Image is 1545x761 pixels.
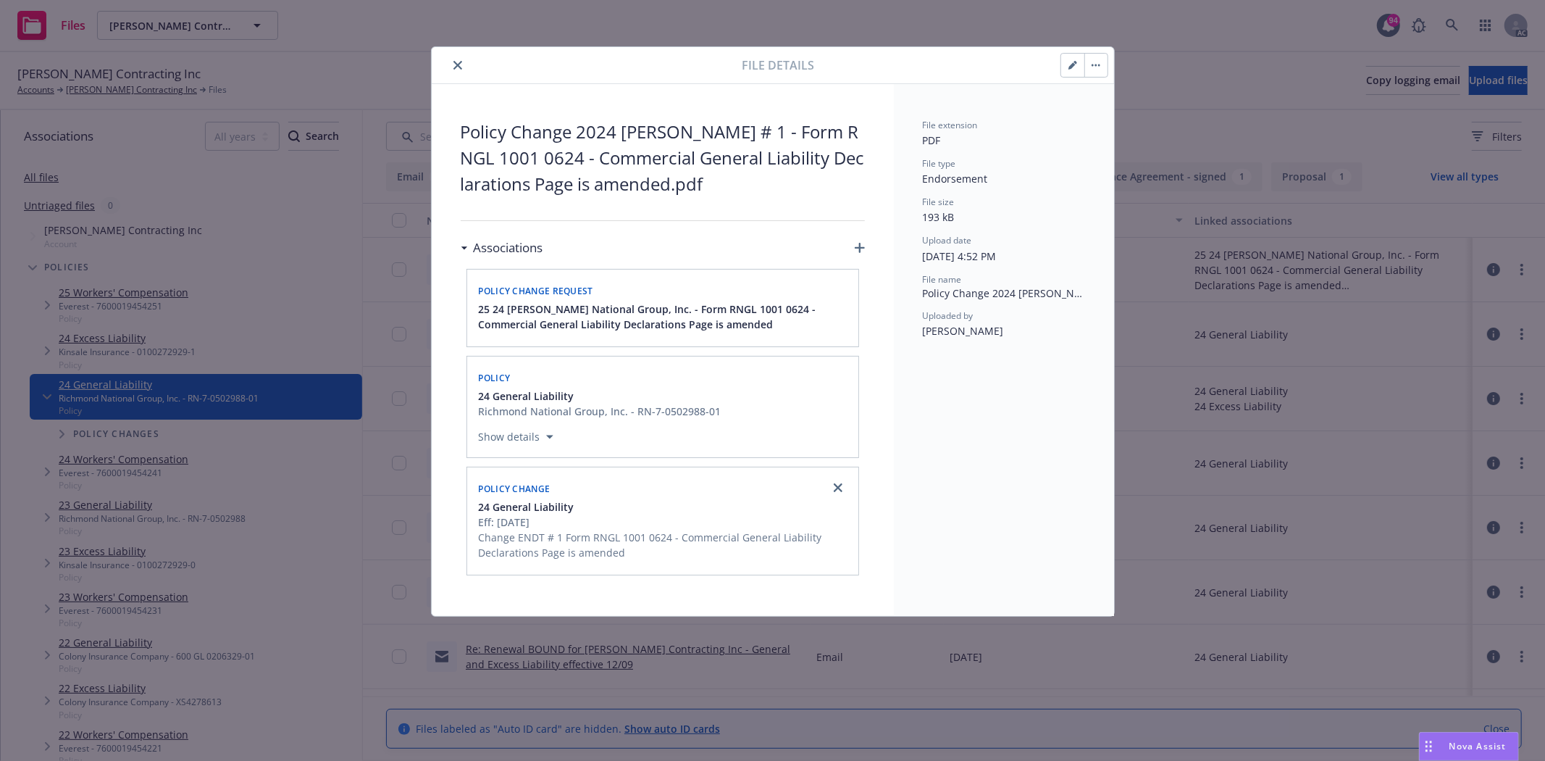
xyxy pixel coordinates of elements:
[479,404,721,419] div: Richmond National Group, Inc. - RN-7-0502988-01
[923,196,955,208] span: File size
[479,302,850,332] button: 25 24 [PERSON_NAME] National Group, Inc. - Form RNGL 1001 0624 - Commercial General Liability Dec...
[829,479,847,496] a: close
[923,273,962,286] span: File name
[479,388,721,404] button: 24 General Liability
[474,238,543,257] h3: Associations
[923,249,997,263] span: [DATE] 4:52 PM
[923,234,972,246] span: Upload date
[923,324,1004,338] span: [PERSON_NAME]
[1449,740,1507,752] span: Nova Assist
[479,499,850,515] button: 24 General Liability
[923,309,974,322] span: Uploaded by
[1420,733,1438,760] div: Drag to move
[479,388,574,404] span: 24 General Liability
[479,372,511,384] span: Policy
[923,119,978,131] span: File extension
[479,499,574,515] span: 24 General Liability
[479,530,850,560] div: Change ENDT # 1 Form RNGL 1001 0624 - Commercial General Liability Declarations Page is amended
[461,119,865,197] span: Policy Change 2024 [PERSON_NAME] # 1 - Form RNGL 1001 0624 - Commercial General Liability Declara...
[473,428,559,446] button: Show details
[923,133,941,147] span: PDF
[742,57,815,74] span: File details
[1419,732,1519,761] button: Nova Assist
[923,210,955,224] span: 193 kB
[479,515,850,530] div: Eff: [DATE]
[923,172,988,186] span: Endorsement
[449,57,466,74] button: close
[479,285,593,297] span: Policy change request
[479,483,550,495] span: Policy change
[461,238,543,257] div: Associations
[923,157,956,170] span: File type
[923,286,1085,301] span: Policy Change 2024 [PERSON_NAME] # 1 - Form RNGL 1001 0624 - Commercial General Liability Declara...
